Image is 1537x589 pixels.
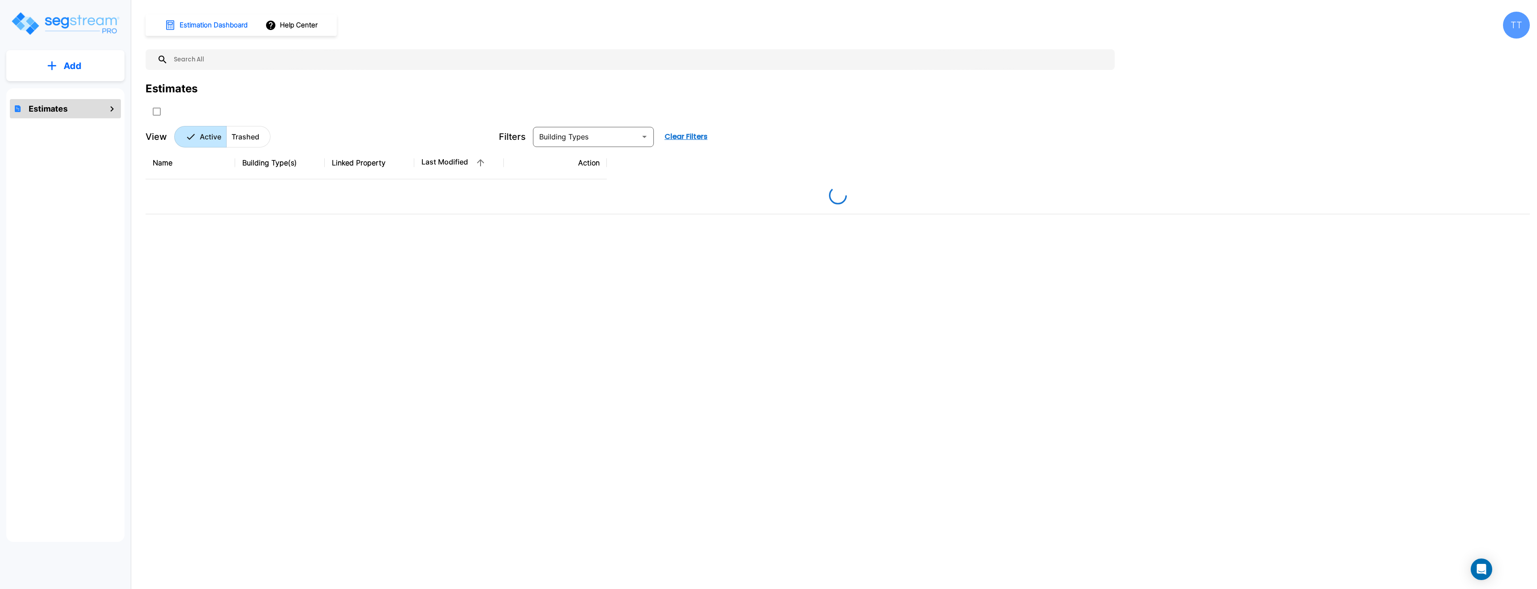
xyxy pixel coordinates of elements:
[148,103,166,121] button: SelectAll
[232,131,259,142] p: Trashed
[235,147,325,179] th: Building Type(s)
[6,53,125,79] button: Add
[414,147,504,179] th: Last Modified
[174,126,270,147] div: Platform
[174,126,227,147] button: Active
[146,81,197,97] div: Estimates
[1471,559,1492,580] div: Open Intercom Messenger
[153,157,228,168] div: Name
[263,17,321,34] button: Help Center
[29,103,68,115] h1: Estimates
[226,126,270,147] button: Trashed
[536,130,636,143] input: Building Types
[504,147,607,179] th: Action
[146,130,167,143] p: View
[161,16,253,35] button: Estimation Dashboard
[168,49,1110,70] input: Search All
[200,131,221,142] p: Active
[64,59,82,73] p: Add
[638,130,651,143] button: Open
[499,130,526,143] p: Filters
[180,20,248,30] h1: Estimation Dashboard
[1503,12,1530,39] div: TT
[661,128,711,146] button: Clear Filters
[325,147,414,179] th: Linked Property
[10,11,120,36] img: Logo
